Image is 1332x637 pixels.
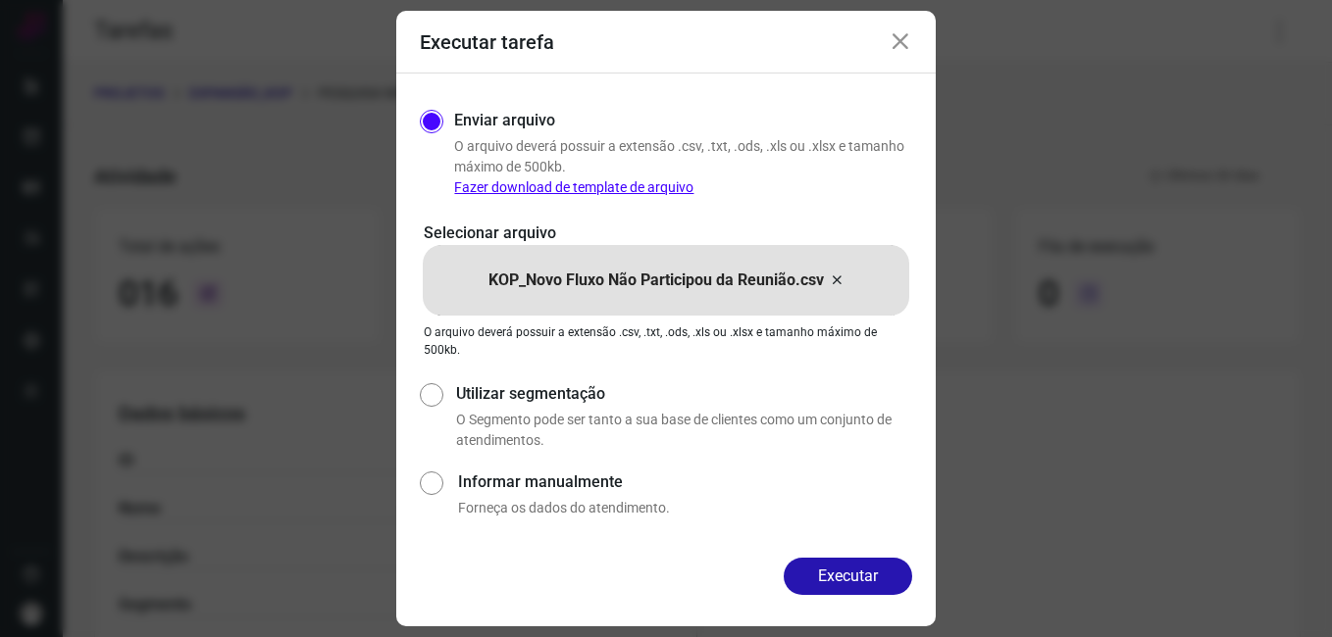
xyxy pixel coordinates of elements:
[456,410,912,451] p: O Segmento pode ser tanto a sua base de clientes como um conjunto de atendimentos.
[784,558,912,595] button: Executar
[424,323,908,359] p: O arquivo deverá possuir a extensão .csv, .txt, .ods, .xls ou .xlsx e tamanho máximo de 500kb.
[454,136,912,198] p: O arquivo deverá possuir a extensão .csv, .txt, .ods, .xls ou .xlsx e tamanho máximo de 500kb.
[488,269,824,292] p: KOP_Novo Fluxo Não Participou da Reunião.csv
[454,109,555,132] label: Enviar arquivo
[456,382,912,406] label: Utilizar segmentação
[458,470,912,494] label: Informar manualmente
[420,30,554,54] h3: Executar tarefa
[458,498,912,518] p: Forneça os dados do atendimento.
[424,221,908,245] p: Selecionar arquivo
[454,179,693,195] a: Fazer download de template de arquivo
